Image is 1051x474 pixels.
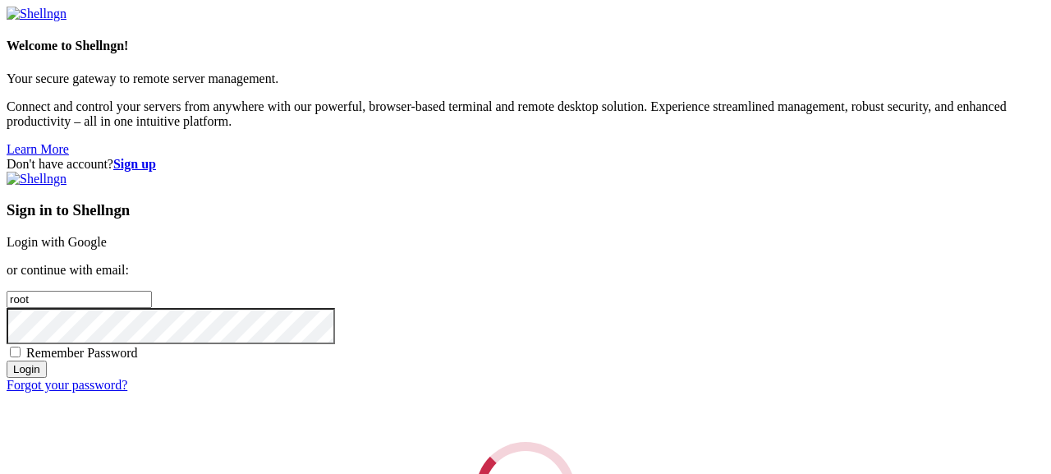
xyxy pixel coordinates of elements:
[7,235,107,249] a: Login with Google
[7,201,1044,219] h3: Sign in to Shellngn
[7,263,1044,278] p: or continue with email:
[7,378,127,392] a: Forgot your password?
[7,361,47,378] input: Login
[113,157,156,171] a: Sign up
[7,71,1044,86] p: Your secure gateway to remote server management.
[7,172,67,186] img: Shellngn
[7,7,67,21] img: Shellngn
[7,142,69,156] a: Learn More
[7,39,1044,53] h4: Welcome to Shellngn!
[26,346,138,360] span: Remember Password
[7,99,1044,129] p: Connect and control your servers from anywhere with our powerful, browser-based terminal and remo...
[7,157,1044,172] div: Don't have account?
[7,291,152,308] input: Email address
[10,347,21,357] input: Remember Password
